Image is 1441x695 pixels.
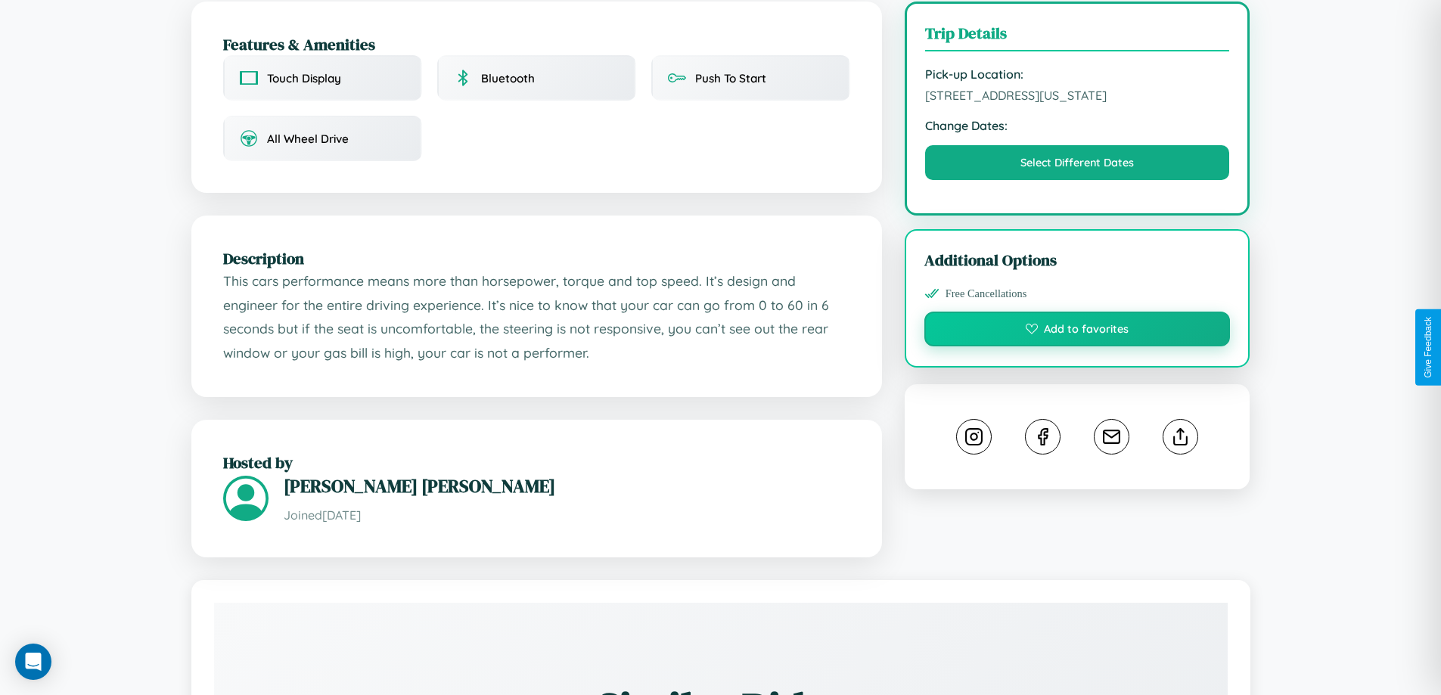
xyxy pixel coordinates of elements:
[946,287,1027,300] span: Free Cancellations
[267,71,341,85] span: Touch Display
[223,269,850,365] p: This cars performance means more than horsepower, torque and top speed. It’s design and engineer ...
[223,451,850,473] h2: Hosted by
[695,71,766,85] span: Push To Start
[223,247,850,269] h2: Description
[924,312,1231,346] button: Add to favorites
[925,118,1230,133] strong: Change Dates:
[284,504,850,526] p: Joined [DATE]
[223,33,850,55] h2: Features & Amenities
[925,67,1230,82] strong: Pick-up Location:
[481,71,535,85] span: Bluetooth
[267,132,349,146] span: All Wheel Drive
[925,22,1230,51] h3: Trip Details
[15,644,51,680] div: Open Intercom Messenger
[284,473,850,498] h3: [PERSON_NAME] [PERSON_NAME]
[925,145,1230,180] button: Select Different Dates
[925,88,1230,103] span: [STREET_ADDRESS][US_STATE]
[1423,317,1433,378] div: Give Feedback
[924,249,1231,271] h3: Additional Options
